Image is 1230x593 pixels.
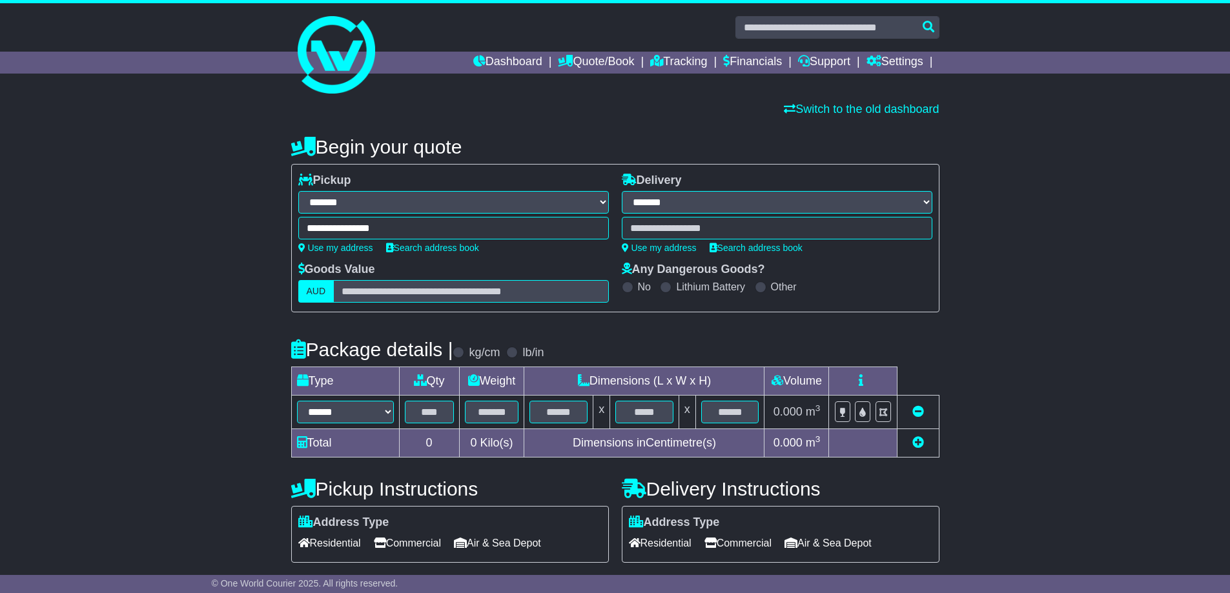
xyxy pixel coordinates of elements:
[470,436,477,449] span: 0
[593,396,610,429] td: x
[679,396,695,429] td: x
[629,533,692,553] span: Residential
[291,339,453,360] h4: Package details |
[784,103,939,116] a: Switch to the old dashboard
[399,429,459,457] td: 0
[710,243,803,253] a: Search address book
[459,367,524,396] td: Weight
[676,281,745,293] label: Lithium Battery
[399,367,459,396] td: Qty
[454,533,541,553] span: Air & Sea Depot
[774,405,803,418] span: 0.000
[522,346,544,360] label: lb/in
[459,429,524,457] td: Kilo(s)
[798,52,850,74] a: Support
[298,263,375,277] label: Goods Value
[622,263,765,277] label: Any Dangerous Goods?
[784,533,872,553] span: Air & Sea Depot
[771,281,797,293] label: Other
[212,578,398,588] span: © One World Courier 2025. All rights reserved.
[524,429,764,457] td: Dimensions in Centimetre(s)
[298,280,334,303] label: AUD
[764,367,829,396] td: Volume
[291,136,939,157] h4: Begin your quote
[473,52,542,74] a: Dashboard
[298,533,361,553] span: Residential
[774,436,803,449] span: 0.000
[558,52,634,74] a: Quote/Book
[291,429,399,457] td: Total
[806,405,821,418] span: m
[629,516,720,530] label: Address Type
[374,533,441,553] span: Commercial
[622,174,682,188] label: Delivery
[524,367,764,396] td: Dimensions (L x W x H)
[815,403,821,413] sup: 3
[291,367,399,396] td: Type
[622,478,939,499] h4: Delivery Instructions
[638,281,651,293] label: No
[622,243,697,253] a: Use my address
[298,174,351,188] label: Pickup
[866,52,923,74] a: Settings
[386,243,479,253] a: Search address book
[469,346,500,360] label: kg/cm
[650,52,707,74] a: Tracking
[912,405,924,418] a: Remove this item
[291,478,609,499] h4: Pickup Instructions
[298,516,389,530] label: Address Type
[723,52,782,74] a: Financials
[806,436,821,449] span: m
[704,533,772,553] span: Commercial
[912,436,924,449] a: Add new item
[298,243,373,253] a: Use my address
[815,434,821,444] sup: 3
